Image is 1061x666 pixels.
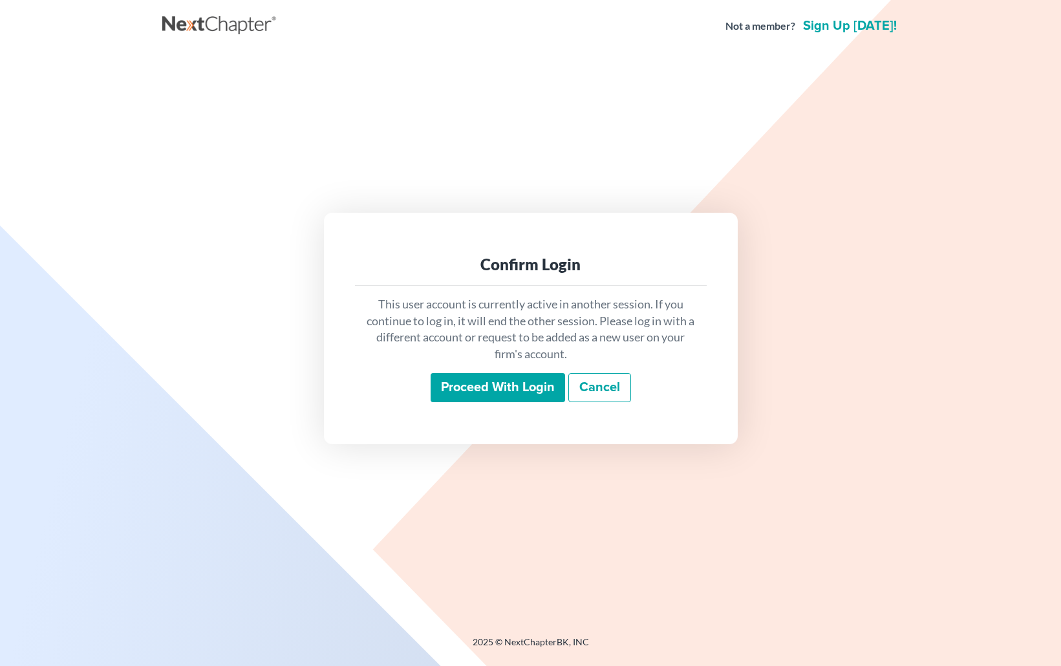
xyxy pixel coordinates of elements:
[725,19,795,34] strong: Not a member?
[365,254,696,275] div: Confirm Login
[162,636,899,659] div: 2025 © NextChapterBK, INC
[800,19,899,32] a: Sign up [DATE]!
[568,373,631,403] a: Cancel
[365,296,696,363] p: This user account is currently active in another session. If you continue to log in, it will end ...
[431,373,565,403] input: Proceed with login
